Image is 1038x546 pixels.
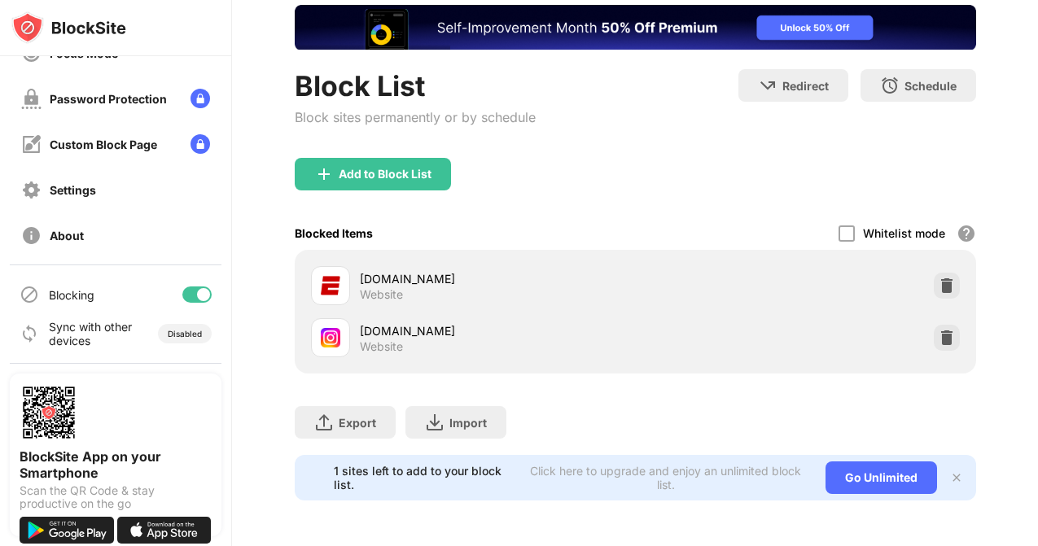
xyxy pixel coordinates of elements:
div: Schedule [904,79,957,93]
div: Disabled [168,329,202,339]
img: sync-icon.svg [20,324,39,343]
div: About [50,229,84,242]
iframe: Banner [295,5,976,50]
img: favicons [321,328,340,347]
div: [DOMAIN_NAME] [360,270,636,287]
div: Block List [295,69,536,103]
img: password-protection-off.svg [21,89,42,109]
div: Redirect [782,79,829,93]
div: Export [339,416,376,430]
div: [DOMAIN_NAME] [360,322,636,339]
div: Website [360,287,403,302]
div: Blocking [49,288,94,302]
img: lock-menu.svg [191,89,210,108]
div: Go Unlimited [826,461,937,494]
div: Whitelist mode [863,226,945,240]
img: about-off.svg [21,225,42,246]
img: logo-blocksite.svg [11,11,126,44]
img: download-on-the-app-store.svg [117,517,212,544]
div: Block sites permanently or by schedule [295,109,536,125]
div: Settings [50,183,96,197]
img: x-button.svg [950,471,963,484]
div: Password Protection [50,92,167,106]
img: blocking-icon.svg [20,285,39,304]
img: get-it-on-google-play.svg [20,517,114,544]
div: Blocked Items [295,226,373,240]
img: customize-block-page-off.svg [21,134,42,155]
img: lock-menu.svg [191,134,210,154]
div: 1 sites left to add to your block list. [334,464,517,491]
div: BlockSite App on your Smartphone [20,448,212,481]
div: Add to Block List [339,168,431,181]
div: Website [360,339,403,354]
div: Click here to upgrade and enjoy an unlimited block list. [526,464,805,491]
img: options-page-qr-code.png [20,383,78,442]
div: Scan the QR Code & stay productive on the go [20,484,212,510]
div: Import [449,416,487,430]
div: Sync with other devices [49,320,133,347]
div: Custom Block Page [50,138,157,151]
img: favicons [321,276,340,295]
img: settings-off.svg [21,180,42,200]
